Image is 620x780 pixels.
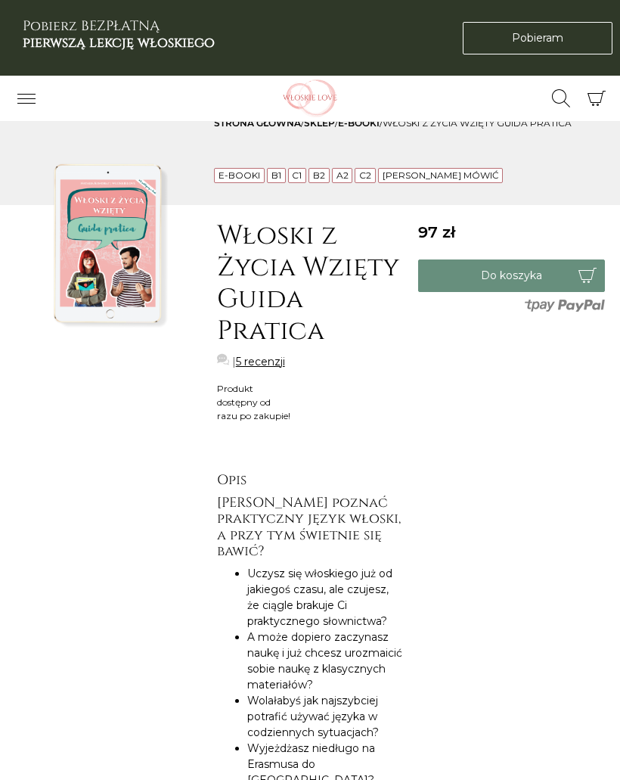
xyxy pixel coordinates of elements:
button: Przełącz formularz wyszukiwania [542,85,580,111]
li: A może dopiero zaczynasz naukę i już chcesz urozmaicić sobie naukę z klasycznych materiałów? [247,629,404,693]
a: C1 [292,169,302,181]
a: Pobieram [463,22,612,54]
img: Włoskielove [261,79,359,117]
a: A2 [336,169,349,181]
a: E-booki [338,117,380,129]
a: B2 [313,169,325,181]
h2: Opis [217,472,404,489]
span: Pobieram [512,30,563,46]
b: pierwszą lekcję włoskiego [23,33,215,52]
span: / / / [214,117,572,129]
a: C2 [359,169,371,181]
h3: Pobierz BEZPŁATNĄ [23,18,215,51]
a: 5 recenzji [236,354,285,370]
div: Produkt dostępny od razu po zakupie! [217,382,292,423]
li: Wolałabyś jak najszybciej potrafić używać języka w codziennych sytuacjach? [247,693,404,741]
a: B1 [271,169,281,181]
button: Do koszyka [418,259,605,292]
button: Koszyk [580,82,612,115]
h2: [PERSON_NAME] poznać praktyczny język włoski, a przy tym świetnie się bawić? [217,495,404,560]
a: E-booki [219,169,260,181]
a: sklep [304,117,335,129]
span: Włoski z Życia Wzięty Guida Pratica [383,117,572,129]
button: Przełącz nawigację [8,85,45,111]
span: 97 [418,222,455,241]
a: [PERSON_NAME] mówić [383,169,499,181]
h1: Włoski z Życia Wzięty Guida Pratica [217,220,404,347]
li: Uczysz się włoskiego już od jakiegoś czasu, ale czujesz, że ciągle brakuje Ci praktycznego słowni... [247,566,404,629]
a: Strona główna [214,117,301,129]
